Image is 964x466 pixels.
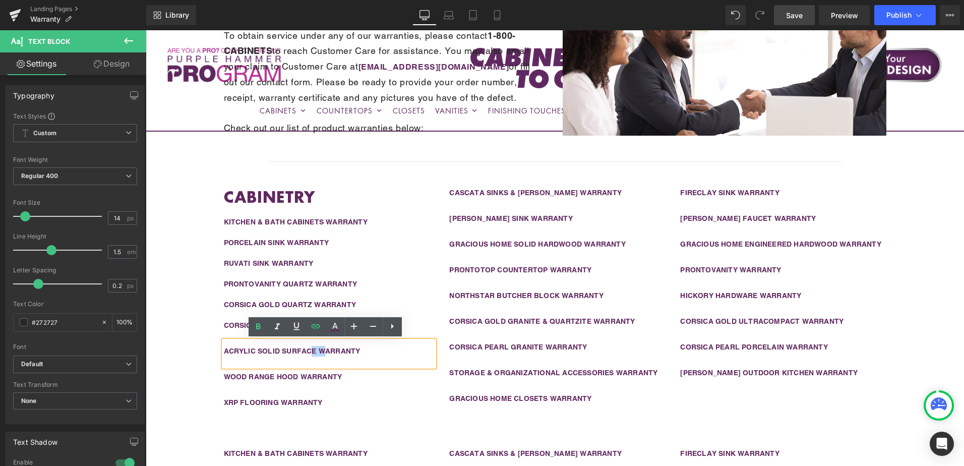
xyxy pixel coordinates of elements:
[750,5,770,25] button: Redo
[534,287,698,295] a: CORSICA GOLD ULTRACOMPACT WARRANTY
[21,397,37,404] b: None
[78,208,184,216] a: PORCELAIN SINK WARRANTY
[304,210,479,218] a: GRACIOUS HOME SOLID HARDWOOD WARRANTY
[78,291,214,299] a: CORSICA PEARL QUARTZ WARRANTY
[127,249,136,255] span: em
[930,432,954,456] div: Open Intercom Messenger
[461,5,485,25] a: Tablet
[78,419,222,427] a: KITCHEN & BATH CABINETS WARRANTY
[75,52,148,75] a: Design
[13,86,54,100] div: Typography
[78,250,212,258] a: PRONTOVANITY QUARTZ WARRANTY
[786,10,803,21] span: Save
[886,11,912,19] span: Publish
[819,5,870,25] a: Preview
[304,338,512,346] a: STORAGE & ORGANIZATIONAL ACCESSORIES WARRANTY
[127,282,136,289] span: px
[165,11,189,20] span: Library
[534,210,735,218] a: GRACIOUS HOME ENGINEERED HARDWOOD WARRANTY
[13,112,137,120] div: Text Styles
[30,15,61,23] span: Warranty
[874,5,936,25] button: Publish
[78,155,169,178] strong: CABINETRY
[13,199,137,206] div: Font Size
[13,301,137,308] div: Text Color
[13,233,137,240] div: Line Height
[13,432,57,446] div: Text Shadow
[146,5,196,25] a: New Library
[78,342,197,351] a: WOOD RANGE HOOD WARRANTY
[304,313,441,321] a: CORSICA PEARL GRANITE WARRANTY
[485,5,509,25] a: Mobile
[437,5,461,25] a: Laptop
[32,317,96,328] input: Color
[21,360,43,369] i: Default
[304,287,489,295] a: CORSICA GOLD GRANITE & QUARTZITE WARRANTY
[78,229,168,237] a: RUVATI SINK WARRANTY
[13,343,137,351] div: Font
[534,261,655,269] a: HICKORY HARDWARE WARRANTY
[78,90,396,106] p: Check out our list of product warranties below:
[534,419,633,427] a: FIRECLAY SINK WARRANTY
[534,158,633,166] a: FIRECLAY SINK WARRANTY
[78,188,222,196] a: KITCHEN & BATH CABINETS WARRANTY
[78,317,215,325] a: ACRYLIC SOLID SURFACE WARRANTY
[28,37,70,45] span: Text Block
[534,236,635,244] a: PRONTOVANITY WARRANTY
[21,172,58,180] b: Regular 400
[534,184,670,192] a: [PERSON_NAME] FAUCET WARRANTY
[213,32,364,41] a: [EMAIL_ADDRESS][DOMAIN_NAME]
[304,184,427,192] a: [PERSON_NAME] SINK WARRANTY
[534,313,682,321] a: CORSICA PEARL PORCELAIN WARRANTY
[78,270,211,278] a: CORSICA GOLD QUARTZ WARRANTY
[726,5,746,25] button: Undo
[112,314,137,331] div: %
[304,158,476,166] a: CASCATA SINKS & [PERSON_NAME] WARRANTY
[304,364,446,372] a: GRACIOUS HOME CLOSETS WARRANTY
[13,156,137,163] div: Font Weight
[940,5,960,25] button: More
[13,267,137,274] div: Letter Spacing
[304,419,476,427] a: CASCATA SINKS & [PERSON_NAME] WARRANTY
[127,215,136,221] span: px
[78,368,177,376] a: XRP FLOORING WARRANTY
[304,236,446,244] a: PRONTOTOP COUNTERTOP WARRANTY
[13,381,137,388] div: Text Transform
[831,10,858,21] span: Preview
[33,129,56,138] b: Custom
[30,5,146,13] a: Landing Pages
[412,5,437,25] a: Desktop
[534,338,712,346] a: [PERSON_NAME] OUTDOOR KITCHEN WARRANTY
[304,261,457,269] a: NORTHSTAR BUTCHER BLOCK WARRANTY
